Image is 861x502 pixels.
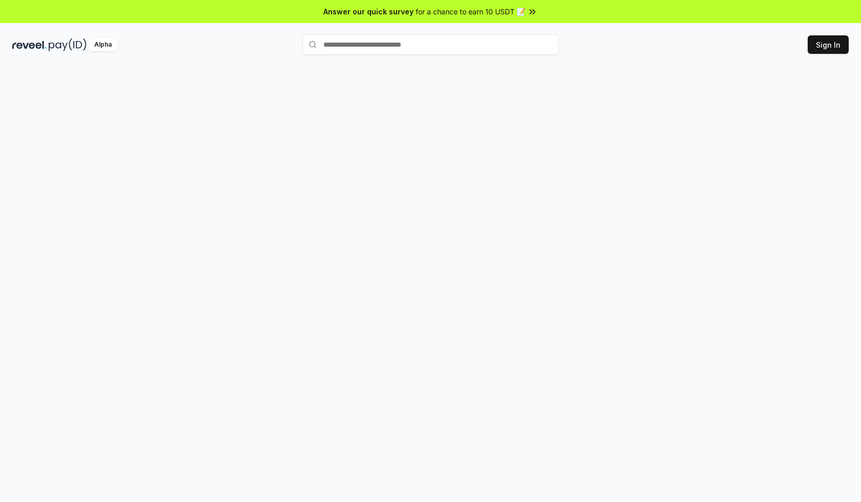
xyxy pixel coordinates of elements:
[89,38,117,51] div: Alpha
[12,38,47,51] img: reveel_dark
[323,6,414,17] span: Answer our quick survey
[808,35,849,54] button: Sign In
[49,38,87,51] img: pay_id
[416,6,525,17] span: for a chance to earn 10 USDT 📝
